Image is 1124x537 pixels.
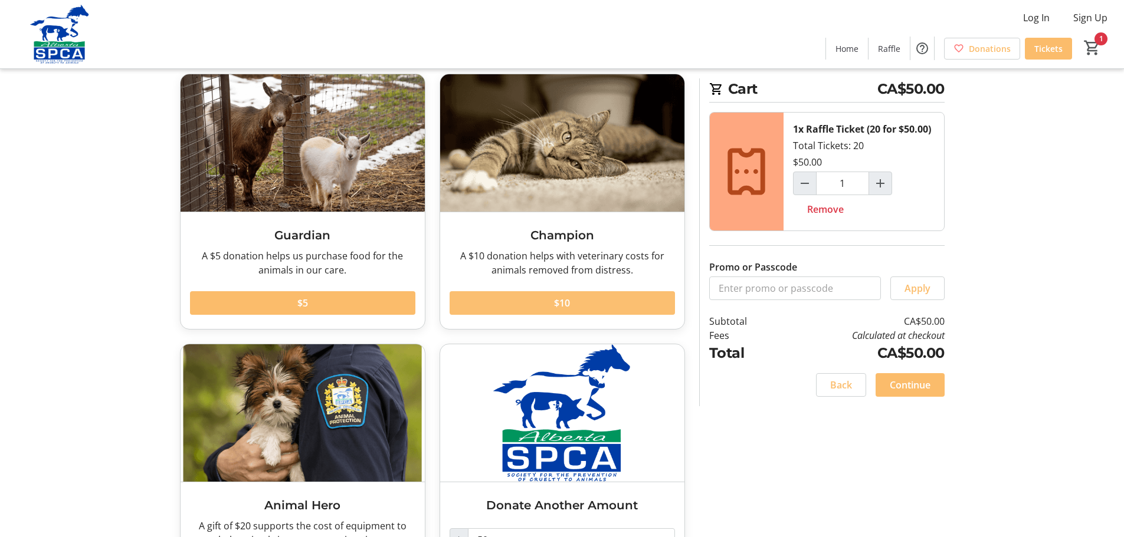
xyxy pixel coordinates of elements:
a: Raffle [869,38,910,60]
button: Decrement by one [794,172,816,195]
span: $10 [554,296,570,310]
img: Animal Hero [181,344,425,482]
td: Total [709,342,778,364]
img: Champion [440,74,684,212]
div: Total Tickets: 20 [784,113,944,230]
label: Promo or Passcode [709,260,797,274]
button: Remove [793,197,858,221]
div: A $10 donation helps with veterinary costs for animals removed from distress. [450,249,675,277]
button: Help [910,37,934,60]
button: Back [816,373,866,397]
span: Tickets [1034,42,1063,55]
a: Donations [944,38,1020,60]
img: Donate Another Amount [440,344,684,482]
button: $5 [190,291,415,315]
div: $50.00 [793,155,822,169]
img: Alberta SPCA's Logo [7,5,112,64]
span: Apply [905,281,930,295]
button: Sign Up [1064,8,1117,27]
button: Log In [1014,8,1059,27]
h3: Champion [450,226,675,244]
div: A $5 donation helps us purchase food for the animals in our care. [190,249,415,277]
td: Fees [709,328,778,342]
button: Apply [890,276,945,300]
div: 1x Raffle Ticket (20 for $50.00) [793,122,931,136]
span: Donations [969,42,1011,55]
span: Sign Up [1073,11,1107,25]
a: Home [826,38,868,60]
td: CA$50.00 [777,314,944,328]
span: Remove [807,202,844,216]
h3: Donate Another Amount [450,496,675,514]
a: Tickets [1025,38,1072,60]
span: Raffle [878,42,900,55]
input: Raffle Ticket (20 for $50.00) Quantity [816,172,869,195]
input: Enter promo or passcode [709,276,881,300]
h2: Cart [709,78,945,103]
span: Continue [890,378,930,392]
button: Increment by one [869,172,892,195]
button: Continue [876,373,945,397]
img: Guardian [181,74,425,212]
span: Back [830,378,852,392]
button: $10 [450,291,675,315]
button: Cart [1082,37,1103,58]
span: $5 [297,296,308,310]
h3: Animal Hero [190,496,415,514]
h3: Guardian [190,226,415,244]
td: CA$50.00 [777,342,944,364]
span: Home [835,42,858,55]
td: Calculated at checkout [777,328,944,342]
span: Log In [1023,11,1050,25]
td: Subtotal [709,314,778,328]
span: CA$50.00 [877,78,945,100]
